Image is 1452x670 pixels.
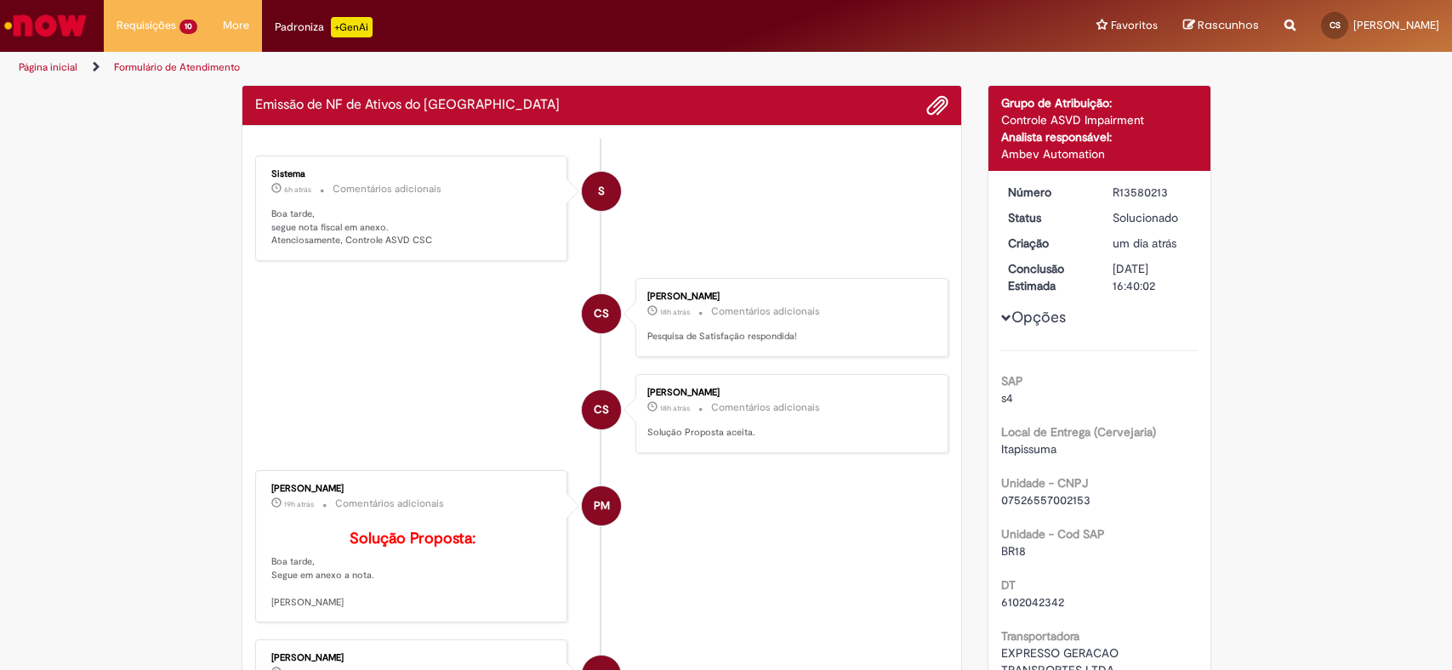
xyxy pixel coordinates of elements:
[647,292,931,302] div: [PERSON_NAME]
[1113,209,1192,226] div: Solucionado
[926,94,948,116] button: Adicionar anexos
[711,400,820,415] small: Comentários adicionais
[271,653,555,663] div: [PERSON_NAME]
[1001,526,1105,542] b: Unidade - Cod SAP
[1001,128,1198,145] div: Analista responsável:
[1183,18,1259,34] a: Rascunhos
[114,60,240,74] a: Formulário de Atendimento
[1113,184,1192,201] div: R13580213
[660,307,690,317] span: 18h atrás
[1001,492,1090,508] span: 07526557002153
[331,17,373,37] p: +GenAi
[995,184,1100,201] dt: Número
[660,307,690,317] time: 30/09/2025 15:57:09
[647,426,931,440] p: Solução Proposta aceita.
[1353,18,1439,32] span: [PERSON_NAME]
[594,485,610,526] span: PM
[995,260,1100,294] dt: Conclusão Estimada
[2,9,89,43] img: ServiceNow
[582,172,621,211] div: System
[335,497,444,511] small: Comentários adicionais
[350,529,475,548] b: Solução Proposta:
[271,484,555,494] div: [PERSON_NAME]
[1001,424,1156,440] b: Local de Entrega (Cervejaria)
[1001,373,1023,389] b: SAP
[995,209,1100,226] dt: Status
[1001,577,1016,593] b: DT
[19,60,77,74] a: Página inicial
[594,389,609,430] span: CS
[1001,628,1079,644] b: Transportadora
[1001,475,1088,491] b: Unidade - CNPJ
[255,98,560,113] h2: Emissão de NF de Ativos do ASVD Histórico de tíquete
[223,17,249,34] span: More
[660,403,690,413] time: 30/09/2025 15:57:01
[1198,17,1259,33] span: Rascunhos
[333,182,441,196] small: Comentários adicionais
[1001,441,1056,457] span: Itapissuma
[582,486,621,525] div: Paola Machado
[582,390,621,429] div: CARLOS SCHMIDT
[271,207,555,247] p: Boa tarde, segue nota fiscal em anexo. Atenciosamente, Controle ASVD CSC
[1001,594,1064,610] span: 6102042342
[1113,236,1176,251] time: 30/09/2025 09:48:53
[1111,17,1158,34] span: Favoritos
[1001,543,1026,559] span: BR18
[271,169,555,179] div: Sistema
[284,185,311,195] span: 6h atrás
[284,499,314,509] time: 30/09/2025 15:02:47
[1113,235,1192,252] div: 30/09/2025 09:48:53
[1113,260,1192,294] div: [DATE] 16:40:02
[275,17,373,37] div: Padroniza
[1330,20,1341,31] span: CS
[582,294,621,333] div: CARLOS SCHMIDT
[647,388,931,398] div: [PERSON_NAME]
[647,330,931,344] p: Pesquisa de Satisfação respondida!
[271,531,555,610] p: Boa tarde, Segue em anexo a nota. [PERSON_NAME]
[1001,94,1198,111] div: Grupo de Atribuição:
[598,171,605,212] span: S
[13,52,955,83] ul: Trilhas de página
[284,185,311,195] time: 01/10/2025 03:21:43
[995,235,1100,252] dt: Criação
[179,20,197,34] span: 10
[1113,236,1176,251] span: um dia atrás
[1001,111,1198,128] div: Controle ASVD Impairment
[660,403,690,413] span: 18h atrás
[1001,390,1013,406] span: s4
[1001,145,1198,162] div: Ambev Automation
[594,293,609,334] span: CS
[284,499,314,509] span: 19h atrás
[117,17,176,34] span: Requisições
[711,304,820,319] small: Comentários adicionais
